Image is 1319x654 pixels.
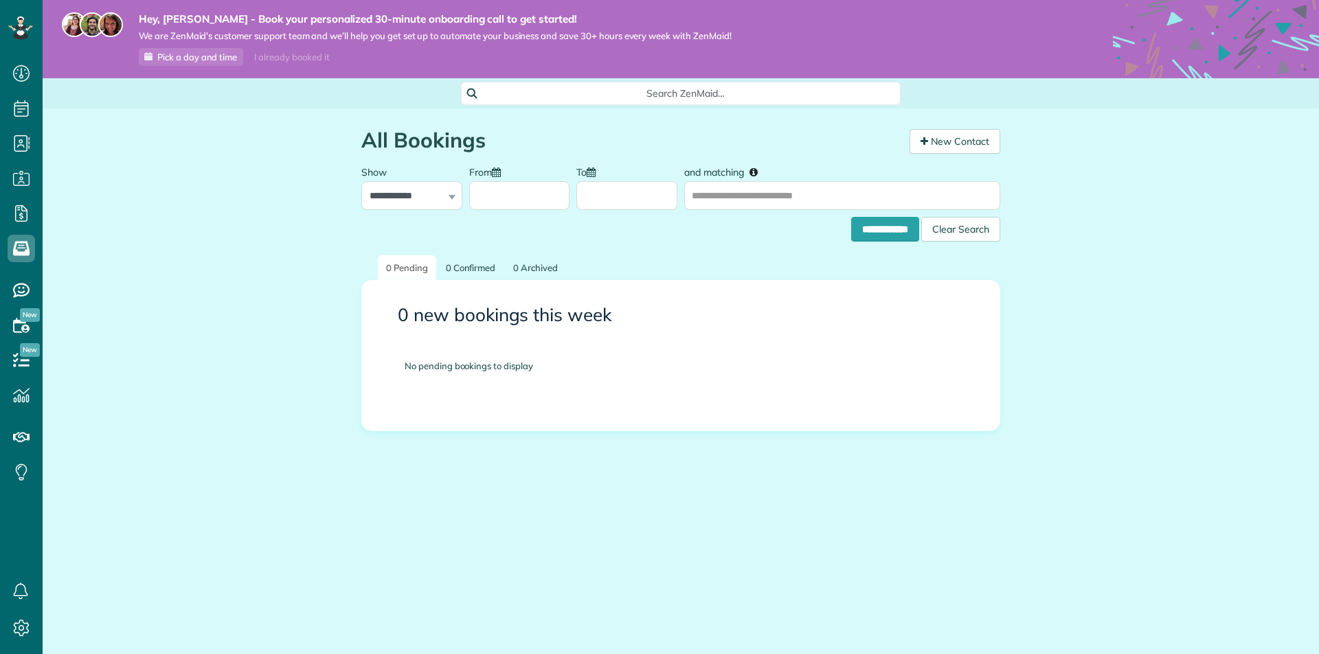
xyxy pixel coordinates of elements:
h3: 0 new bookings this week [398,305,964,325]
img: maria-72a9807cf96188c08ef61303f053569d2e2a8a1cde33d635c8a3ac13582a053d.jpg [62,12,87,37]
img: michelle-19f622bdf1676172e81f8f8fba1fb50e276960ebfe0243fe18214015130c80e4.jpg [98,12,123,37]
span: We are ZenMaid’s customer support team and we’ll help you get set up to automate your business an... [139,30,732,42]
h1: All Bookings [361,129,899,152]
a: Pick a day and time [139,48,243,66]
span: New [20,343,40,357]
img: jorge-587dff0eeaa6aab1f244e6dc62b8924c3b6ad411094392a53c71c6c4a576187d.jpg [80,12,104,37]
label: From [469,159,508,184]
span: Pick a day and time [157,51,237,62]
div: No pending bookings to display [384,339,978,393]
div: Clear Search [921,217,1000,242]
a: Clear Search [921,220,1000,231]
label: and matching [684,159,767,184]
label: To [576,159,602,184]
a: 0 Pending [378,255,436,281]
div: I already booked it [246,49,337,66]
a: New Contact [910,129,1000,154]
a: 0 Confirmed [438,255,504,281]
span: New [20,308,40,322]
strong: Hey, [PERSON_NAME] - Book your personalized 30-minute onboarding call to get started! [139,12,732,26]
a: 0 Archived [505,255,566,281]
